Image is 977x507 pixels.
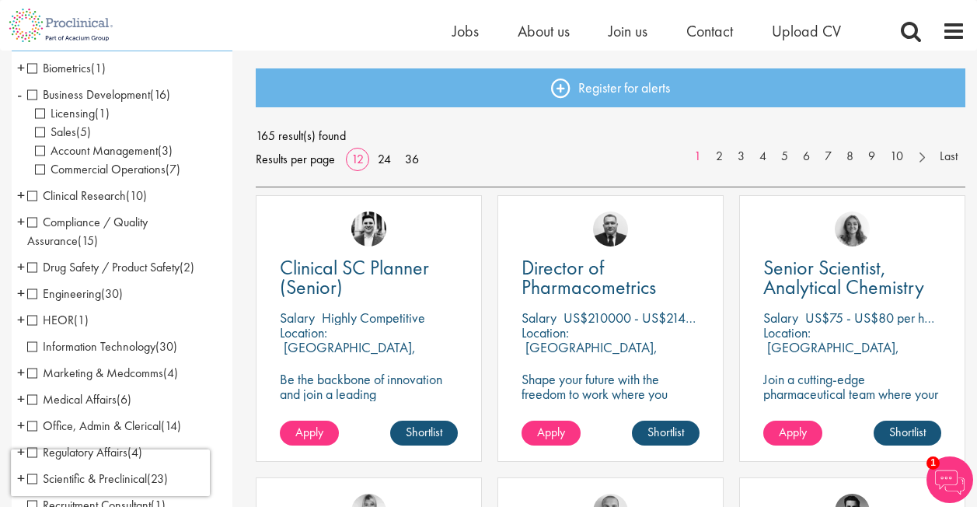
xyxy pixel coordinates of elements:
span: + [17,308,25,331]
span: Salary [522,309,557,327]
span: 165 result(s) found [256,124,965,148]
span: Information Technology [27,338,155,355]
span: Location: [280,323,327,341]
a: Director of Pharmacometrics [522,258,700,297]
a: Apply [522,421,581,446]
img: Edward Little [351,212,386,247]
a: Shortlist [874,421,941,446]
a: Upload CV [772,21,841,41]
p: [GEOGRAPHIC_DATA], [GEOGRAPHIC_DATA] [522,338,658,371]
span: + [17,56,25,79]
p: [GEOGRAPHIC_DATA], [GEOGRAPHIC_DATA] [280,338,416,371]
a: Senior Scientist, Analytical Chemistry [763,258,941,297]
a: Apply [280,421,339,446]
a: Contact [686,21,733,41]
p: US$210000 - US$214900 per annum [564,309,768,327]
p: US$75 - US$80 per hour [805,309,941,327]
span: Business Development [27,86,150,103]
a: 8 [839,148,861,166]
span: Licensing [35,105,95,121]
span: (15) [78,233,98,249]
span: Information Technology [27,338,177,355]
span: Salary [280,309,315,327]
span: (7) [166,161,180,177]
span: Medical Affairs [27,391,131,407]
a: 2 [708,148,731,166]
span: Results per page [256,148,335,171]
span: HEOR [27,312,89,328]
span: (1) [74,312,89,328]
span: Location: [763,323,811,341]
span: Commercial Operations [35,161,166,177]
span: (2) [180,259,194,275]
span: (3) [158,142,173,159]
span: Clinical Research [27,187,126,204]
span: + [17,210,25,233]
span: (1) [95,105,110,121]
span: Senior Scientist, Analytical Chemistry [763,254,924,300]
span: Sales [35,124,76,140]
span: 1 [926,456,940,470]
span: Drug Safety / Product Safety [27,259,180,275]
span: Engineering [27,285,101,302]
a: 1 [686,148,709,166]
a: Join us [609,21,647,41]
p: [GEOGRAPHIC_DATA], [GEOGRAPHIC_DATA] [763,338,899,371]
span: Marketing & Medcomms [27,365,163,381]
span: (14) [161,418,181,434]
a: Jobs [452,21,479,41]
span: Drug Safety / Product Safety [27,259,194,275]
span: + [17,255,25,278]
span: + [17,440,25,463]
a: 9 [860,148,883,166]
a: 6 [795,148,818,166]
span: Compliance / Quality Assurance [27,214,148,249]
span: Office, Admin & Clerical [27,418,161,434]
a: 4 [752,148,774,166]
a: Jackie Cerchio [835,212,870,247]
span: Biometrics [27,60,91,76]
span: (6) [117,391,131,407]
a: 10 [882,148,911,166]
span: HEOR [27,312,74,328]
a: Last [932,148,965,166]
img: Chatbot [926,456,973,503]
p: Join a cutting-edge pharmaceutical team where your passion for chemistry will help shape the futu... [763,372,941,446]
span: + [17,414,25,437]
span: + [17,387,25,411]
span: Account Management [35,142,158,159]
img: Jakub Hanas [593,212,628,247]
span: (30) [101,285,123,302]
span: Apply [779,424,807,440]
span: Sales [35,124,91,140]
span: Biometrics [27,60,106,76]
a: 36 [400,151,424,167]
span: Director of Pharmacometrics [522,254,656,300]
span: Regulatory Affairs [27,444,127,460]
span: (16) [150,86,170,103]
span: Licensing [35,105,110,121]
a: 24 [372,151,396,167]
p: Shape your future with the freedom to work where you thrive! Join our client with this Director p... [522,372,700,431]
p: Highly Competitive [322,309,425,327]
span: (5) [76,124,91,140]
span: - [17,82,22,106]
span: Commercial Operations [35,161,180,177]
a: 3 [730,148,752,166]
span: Marketing & Medcomms [27,365,178,381]
a: About us [518,21,570,41]
span: (4) [127,444,142,460]
span: + [17,184,25,207]
a: 12 [346,151,369,167]
span: Location: [522,323,569,341]
span: + [17,281,25,305]
span: (10) [126,187,147,204]
span: Salary [763,309,798,327]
